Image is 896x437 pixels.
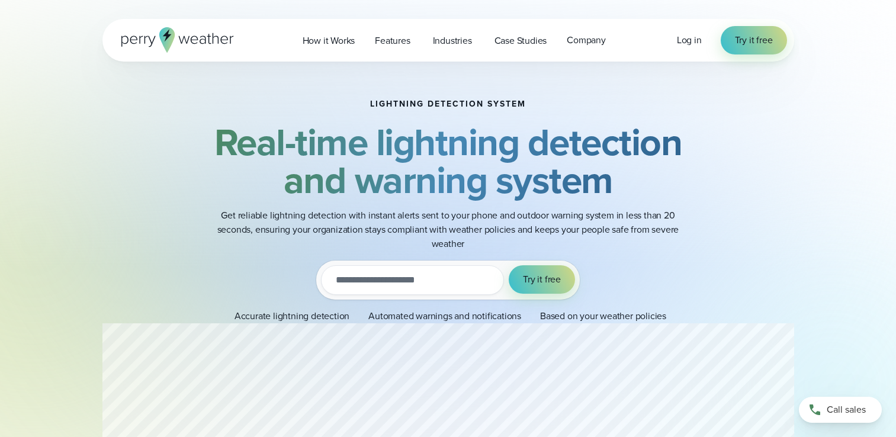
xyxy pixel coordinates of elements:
[540,309,666,323] p: Based on your weather policies
[211,208,685,251] p: Get reliable lightning detection with instant alerts sent to your phone and outdoor warning syste...
[303,34,355,48] span: How it Works
[293,28,365,53] a: How it Works
[214,114,682,208] strong: Real-time lightning detection and warning system
[799,397,882,423] a: Call sales
[721,26,787,54] a: Try it free
[735,33,773,47] span: Try it free
[494,34,547,48] span: Case Studies
[375,34,410,48] span: Features
[827,403,866,417] span: Call sales
[677,33,702,47] a: Log in
[567,33,606,47] span: Company
[235,309,349,323] p: Accurate lightning detection
[368,309,521,323] p: Automated warnings and notifications
[433,34,472,48] span: Industries
[523,272,561,287] span: Try it free
[509,265,575,294] button: Try it free
[370,99,526,109] h1: Lightning detection system
[484,28,557,53] a: Case Studies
